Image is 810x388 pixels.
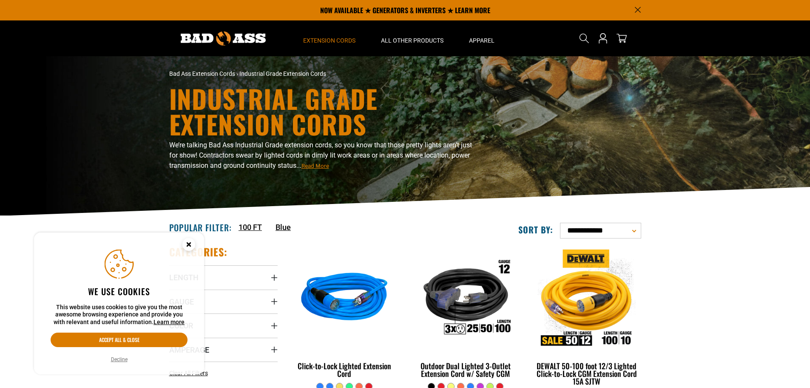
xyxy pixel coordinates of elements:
a: Blue [276,221,291,233]
summary: Apparel [456,20,507,56]
span: Industrial Grade Extension Cords [239,70,326,77]
a: Outdoor Dual Lighted 3-Outlet Extension Cord w/ Safety CGM Outdoor Dual Lighted 3-Outlet Extensio... [411,245,520,382]
img: blue [291,250,398,348]
summary: Search [577,32,591,45]
a: blue Click-to-Lock Lighted Extension Cord [290,245,399,382]
span: Clear All Filters [169,370,208,377]
img: Bad Ass Extension Cords [181,32,266,46]
p: This website uses cookies to give you the most awesome browsing experience and provide you with r... [51,304,188,326]
summary: Amperage [169,338,278,362]
span: All Other Products [381,37,443,44]
img: Outdoor Dual Lighted 3-Outlet Extension Cord w/ Safety CGM [412,250,519,348]
summary: Gauge [169,290,278,313]
div: Outdoor Dual Lighted 3-Outlet Extension Cord w/ Safety CGM [411,362,520,377]
span: Read More [301,163,329,169]
summary: Color [169,313,278,337]
label: Sort by: [518,224,553,235]
a: 100 FT [239,221,262,233]
summary: Extension Cords [290,20,368,56]
button: Accept all & close [51,333,188,347]
h2: We use cookies [51,286,188,297]
h1: Industrial Grade Extension Cords [169,86,480,137]
button: Decline [108,355,130,364]
aside: Cookie Consent [34,233,204,375]
a: Learn more [153,319,185,325]
span: Apparel [469,37,495,44]
a: Bad Ass Extension Cords [169,70,235,77]
span: Extension Cords [303,37,355,44]
nav: breadcrumbs [169,69,480,78]
div: Click-to-Lock Lighted Extension Cord [290,362,399,377]
summary: Length [169,265,278,289]
summary: All Other Products [368,20,456,56]
h2: Popular Filter: [169,222,232,233]
img: DEWALT 50-100 foot 12/3 Lighted Click-to-Lock CGM Extension Cord 15A SJTW [533,250,640,348]
div: DEWALT 50-100 foot 12/3 Lighted Click-to-Lock CGM Extension Cord 15A SJTW [532,362,641,385]
p: We’re talking Bad Ass Industrial Grade extension cords, so you know that those pretty lights aren... [169,140,480,171]
span: › [236,70,238,77]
